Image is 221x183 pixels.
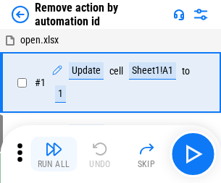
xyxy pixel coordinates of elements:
[35,77,46,88] span: # 1
[192,6,209,23] img: Settings menu
[12,6,29,23] img: Back
[173,9,185,20] img: Support
[138,160,156,169] div: Skip
[129,62,176,80] div: Sheet1!A1
[109,66,123,77] div: cell
[55,85,66,103] div: 1
[69,124,104,142] div: Update
[35,1,167,28] div: Remove action by automation id
[30,137,77,171] button: Run All
[20,34,59,46] span: open.xlsx
[45,140,62,158] img: Run All
[181,142,204,166] img: Main button
[38,160,70,169] div: Run All
[69,62,104,80] div: Update
[182,66,190,77] div: to
[138,140,155,158] img: Skip
[123,137,170,171] button: Skip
